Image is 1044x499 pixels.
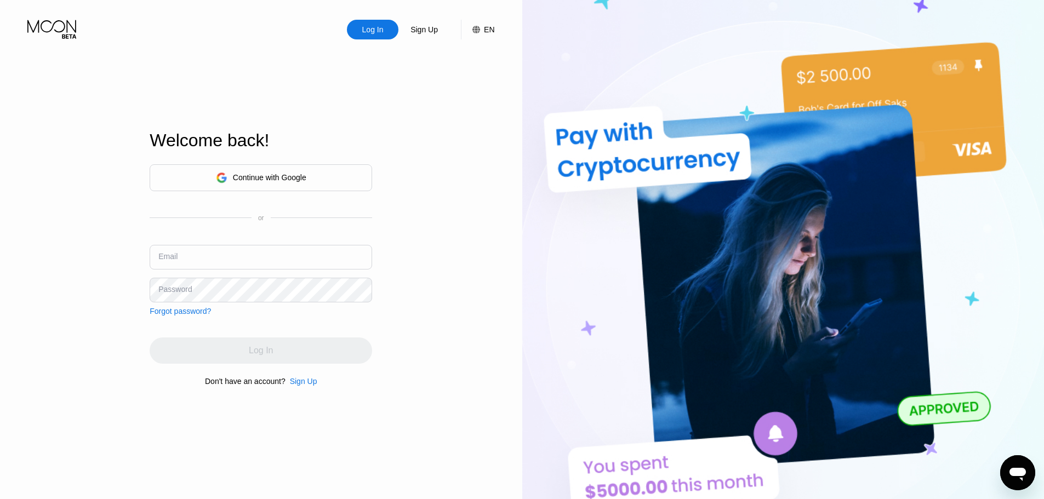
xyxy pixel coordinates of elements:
[150,164,372,191] div: Continue with Google
[286,377,317,386] div: Sign Up
[347,20,398,39] div: Log In
[258,214,264,222] div: or
[361,24,385,35] div: Log In
[158,285,192,294] div: Password
[1000,455,1035,490] iframe: Button to launch messaging window
[150,130,372,151] div: Welcome back!
[409,24,439,35] div: Sign Up
[484,25,494,34] div: EN
[158,252,178,261] div: Email
[150,307,211,316] div: Forgot password?
[290,377,317,386] div: Sign Up
[398,20,450,39] div: Sign Up
[461,20,494,39] div: EN
[205,377,286,386] div: Don't have an account?
[233,173,306,182] div: Continue with Google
